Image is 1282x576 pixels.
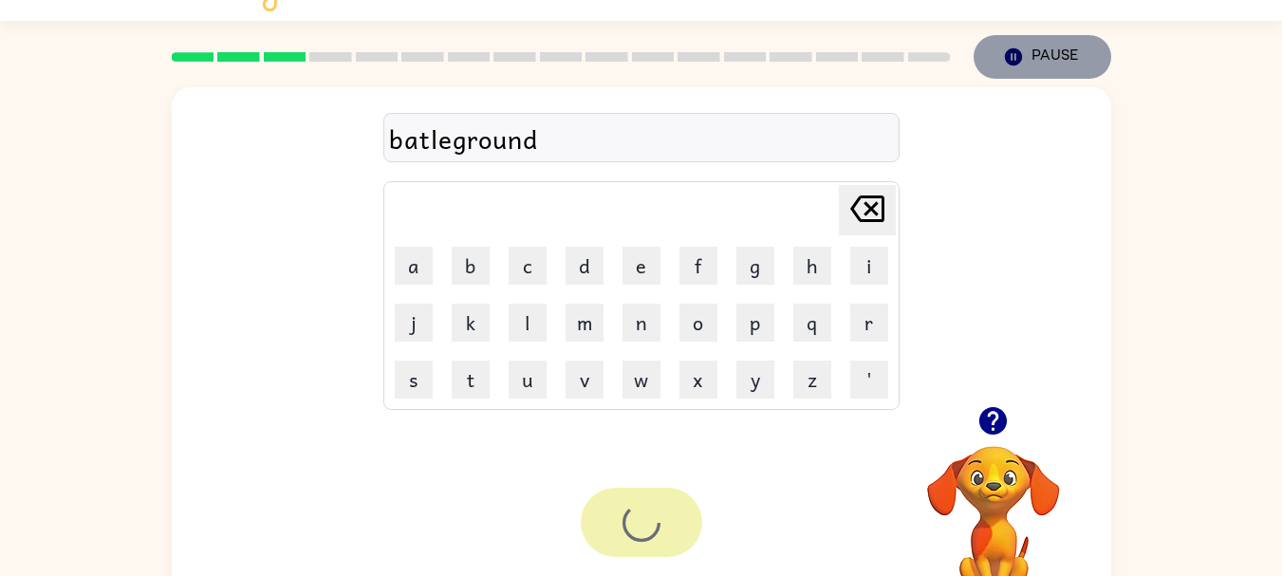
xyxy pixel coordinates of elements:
button: x [679,361,717,399]
button: f [679,247,717,285]
button: h [793,247,831,285]
button: Pause [974,35,1111,79]
button: g [736,247,774,285]
button: q [793,304,831,342]
button: n [622,304,660,342]
button: p [736,304,774,342]
button: d [566,247,604,285]
button: u [509,361,547,399]
button: m [566,304,604,342]
button: c [509,247,547,285]
button: r [850,304,888,342]
button: e [622,247,660,285]
button: w [622,361,660,399]
button: j [395,304,433,342]
div: batleground [389,119,894,158]
button: i [850,247,888,285]
button: l [509,304,547,342]
button: b [452,247,490,285]
button: o [679,304,717,342]
button: t [452,361,490,399]
button: y [736,361,774,399]
button: a [395,247,433,285]
button: s [395,361,433,399]
button: k [452,304,490,342]
button: z [793,361,831,399]
button: ' [850,361,888,399]
button: v [566,361,604,399]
